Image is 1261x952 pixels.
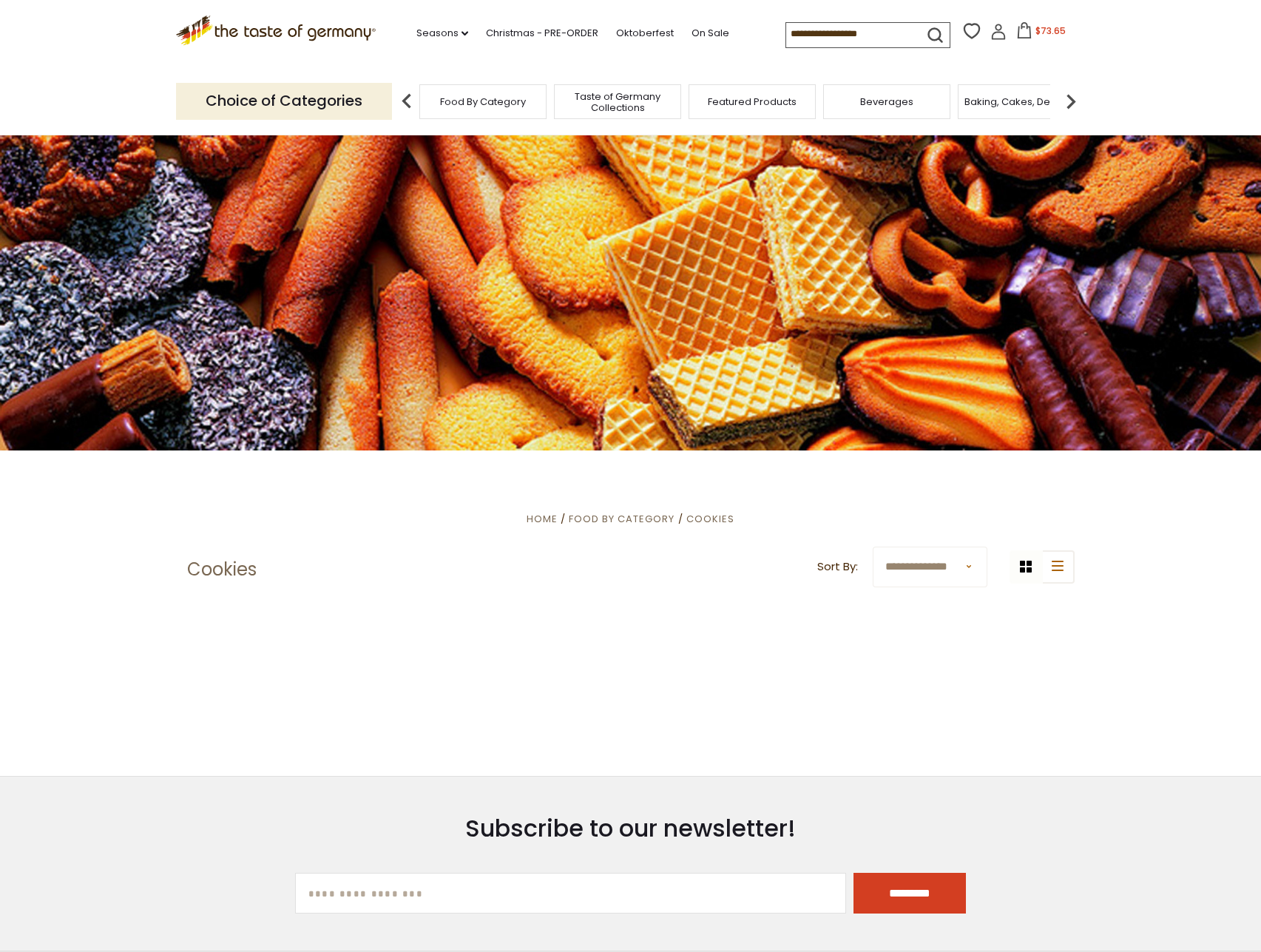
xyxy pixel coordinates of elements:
a: Featured Products [708,96,797,107]
img: next arrow [1056,87,1086,116]
a: Taste of Germany Collections [558,91,677,113]
h3: Subscribe to our newsletter! [295,814,967,843]
h1: Cookies [187,558,257,581]
a: Food By Category [440,96,526,107]
a: Seasons [416,25,468,41]
a: On Sale [692,25,729,41]
a: Baking, Cakes, Desserts [964,96,1079,107]
a: Oktoberfest [616,25,674,41]
p: Choice of Categories [176,83,392,119]
img: previous arrow [392,87,422,116]
button: $73.65 [1010,22,1072,44]
a: Christmas - PRE-ORDER [486,25,598,41]
span: $73.65 [1035,24,1066,37]
label: Sort By: [817,558,858,576]
a: Cookies [686,512,734,526]
a: Home [527,512,558,526]
a: Food By Category [569,512,675,526]
a: Beverages [860,96,913,107]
